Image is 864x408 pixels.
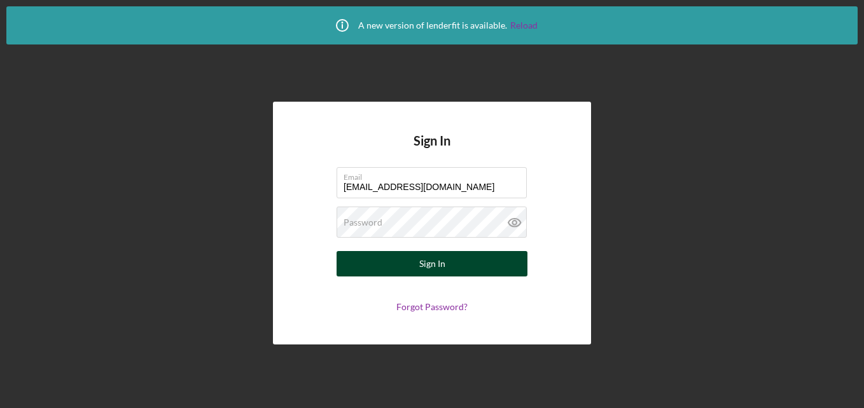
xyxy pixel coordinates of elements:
a: Forgot Password? [396,301,468,312]
button: Sign In [337,251,527,276]
h4: Sign In [414,133,450,167]
div: Sign In [419,251,445,276]
div: A new version of lenderfit is available. [326,10,538,41]
label: Password [344,217,382,228]
label: Email [344,168,527,182]
a: Reload [510,20,538,31]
